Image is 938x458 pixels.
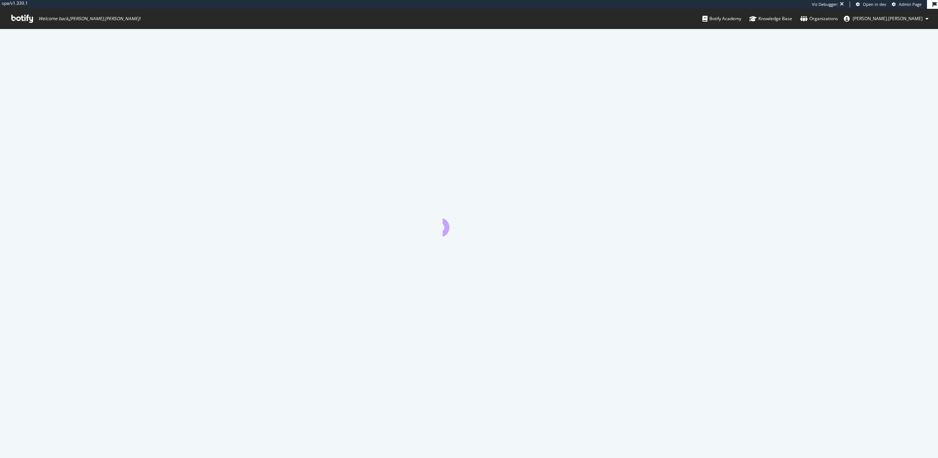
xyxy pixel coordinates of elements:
[702,15,741,22] div: Botify Academy
[800,9,838,29] a: Organizations
[853,15,923,22] span: robert.salerno
[838,13,934,25] button: [PERSON_NAME].[PERSON_NAME]
[892,1,922,7] a: Admin Page
[749,15,792,22] div: Knowledge Base
[702,9,741,29] a: Botify Academy
[749,9,792,29] a: Knowledge Base
[863,1,886,7] span: Open in dev
[812,1,838,7] div: Viz Debugger:
[38,16,140,22] span: Welcome back, [PERSON_NAME].[PERSON_NAME] !
[856,1,886,7] a: Open in dev
[899,1,922,7] span: Admin Page
[800,15,838,22] div: Organizations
